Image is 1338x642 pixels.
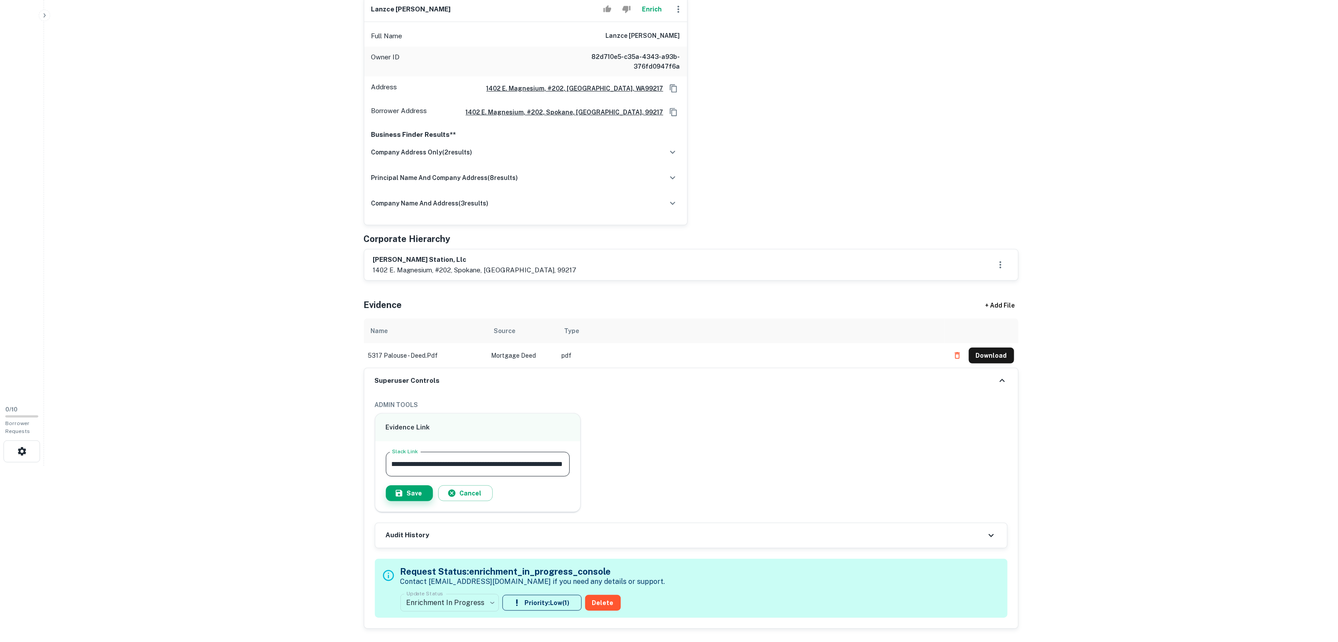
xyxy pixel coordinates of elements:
[386,485,433,501] button: Save
[371,173,518,183] h6: principal name and company address ( 8 results)
[459,107,664,117] a: 1402 e. magnesium, #202, spokane, [GEOGRAPHIC_DATA], 99217
[557,343,945,368] td: pdf
[400,591,499,615] div: Enrichment In Progress
[575,52,680,71] h6: 82d710e5-c35a-4343-a93b-376fd0947f6a
[487,319,557,343] th: Source
[407,590,443,598] label: Update Status
[364,343,487,368] td: 5317 palouse - deed.pdf
[392,448,418,455] label: Slack Link
[600,0,615,18] button: Accept
[585,595,621,611] button: Delete
[638,0,666,18] button: Enrich
[565,326,579,336] div: Type
[949,349,965,363] button: Delete file
[375,376,440,386] h6: Superuser Controls
[371,31,403,41] p: Full Name
[400,576,665,587] p: Contact [EMAIL_ADDRESS][DOMAIN_NAME] if you need any details or support.
[5,420,30,434] span: Borrower Requests
[667,106,680,119] button: Copy Address
[969,297,1031,313] div: + Add File
[5,406,18,413] span: 0 / 10
[371,326,388,336] div: Name
[364,319,487,343] th: Name
[375,400,1008,410] h6: ADMIN TOOLS
[371,147,473,157] h6: company address only ( 2 results)
[557,319,945,343] th: Type
[371,198,489,208] h6: company name and address ( 3 results)
[364,319,1019,368] div: scrollable content
[606,31,680,41] h6: lanzce [PERSON_NAME]
[480,84,664,93] a: 1402 E. Magnesium, #202, [GEOGRAPHIC_DATA], WA99217
[371,82,397,95] p: Address
[371,106,427,119] p: Borrower Address
[386,422,570,433] h6: Evidence Link
[667,82,680,95] button: Copy Address
[371,4,451,15] h6: lanzce [PERSON_NAME]
[487,343,557,368] td: Mortgage Deed
[438,485,493,501] button: Cancel
[373,255,577,265] h6: [PERSON_NAME] station, llc
[400,565,665,578] h5: Request Status: enrichment_in_progress_console
[371,129,680,140] p: Business Finder Results**
[364,232,451,246] h5: Corporate Hierarchy
[502,595,582,611] button: Priority:Low(1)
[373,265,577,275] p: 1402 e. magnesium, #202, spokane, [GEOGRAPHIC_DATA], 99217
[619,0,634,18] button: Reject
[494,326,516,336] div: Source
[969,348,1014,363] button: Download
[1294,572,1338,614] iframe: Chat Widget
[386,530,429,540] h6: Audit History
[364,298,402,312] h5: Evidence
[371,52,400,71] p: Owner ID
